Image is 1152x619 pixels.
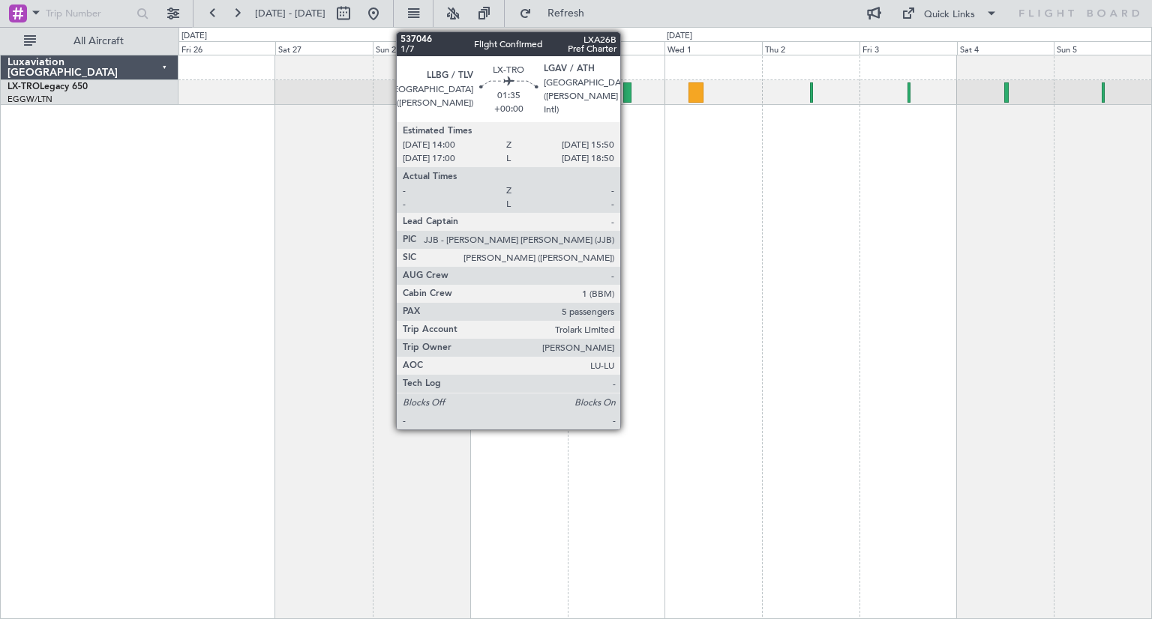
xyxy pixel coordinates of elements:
[957,41,1054,55] div: Sat 4
[275,41,373,55] div: Sat 27
[1054,41,1151,55] div: Sun 5
[16,29,163,53] button: All Aircraft
[7,82,40,91] span: LX-TRO
[7,82,88,91] a: LX-TROLegacy 650
[373,41,470,55] div: Sun 28
[762,41,859,55] div: Thu 2
[859,41,957,55] div: Fri 3
[7,94,52,105] a: EGGW/LTN
[667,30,692,43] div: [DATE]
[894,1,1005,25] button: Quick Links
[181,30,207,43] div: [DATE]
[568,41,665,55] div: Tue 30
[178,41,276,55] div: Fri 26
[39,36,158,46] span: All Aircraft
[535,8,598,19] span: Refresh
[46,2,132,25] input: Trip Number
[924,7,975,22] div: Quick Links
[512,1,602,25] button: Refresh
[470,41,568,55] div: Mon 29
[664,41,762,55] div: Wed 1
[255,7,325,20] span: [DATE] - [DATE]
